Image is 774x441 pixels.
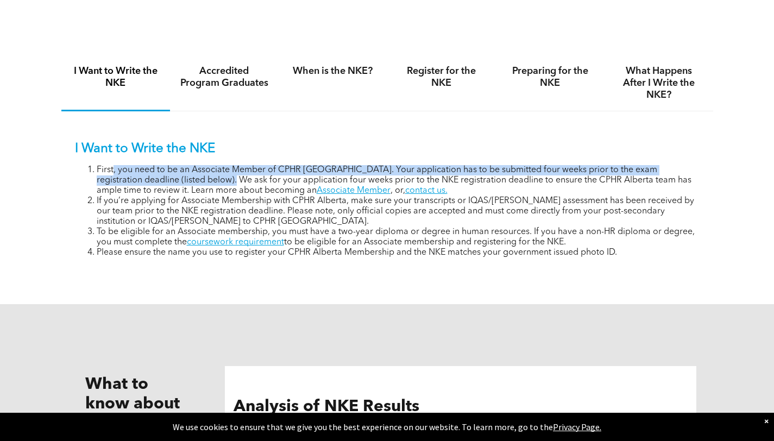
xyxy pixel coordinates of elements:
[288,65,377,77] h4: When is the NKE?
[553,421,601,432] a: Privacy Page.
[97,196,700,227] li: If you’re applying for Associate Membership with CPHR Alberta, make sure your transcripts or IQAS...
[234,399,419,415] span: Analysis of NKE Results
[75,141,700,157] p: I Want to Write the NKE
[405,186,448,195] a: contact us.
[506,65,595,89] h4: Preparing for the NKE
[180,65,269,89] h4: Accredited Program Graduates
[97,165,700,196] li: First, you need to be an Associate Member of CPHR [GEOGRAPHIC_DATA]. Your application has to be s...
[764,415,769,426] div: Dismiss notification
[97,227,700,248] li: To be eligible for an Associate membership, you must have a two-year diploma or degree in human r...
[85,376,180,432] span: What to know about the
[97,248,700,258] li: Please ensure the name you use to register your CPHR Alberta Membership and the NKE matches your ...
[71,65,160,89] h4: I Want to Write the NKE
[614,65,703,101] h4: What Happens After I Write the NKE?
[317,186,391,195] a: Associate Member
[397,65,486,89] h4: Register for the NKE
[187,238,284,247] a: coursework requirement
